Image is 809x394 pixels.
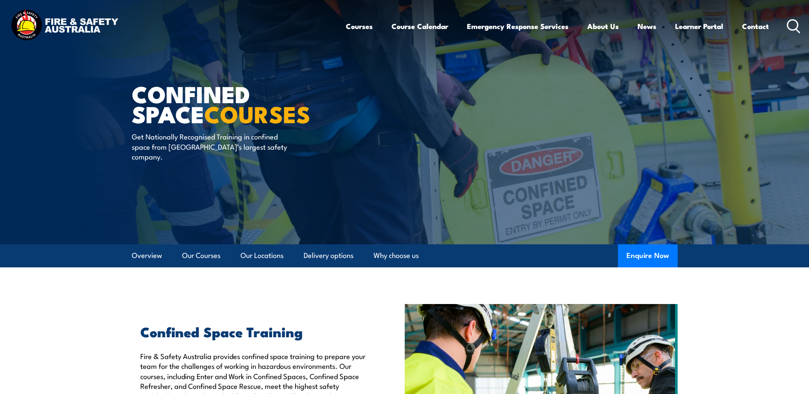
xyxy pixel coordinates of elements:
a: Overview [132,244,162,267]
a: Our Courses [182,244,220,267]
h2: Confined Space Training [140,325,365,337]
strong: COURSES [204,96,310,131]
button: Enquire Now [618,244,678,267]
a: Courses [346,15,373,38]
a: News [638,15,656,38]
a: Why choose us [374,244,419,267]
a: Delivery options [304,244,354,267]
a: Learner Portal [675,15,723,38]
a: Contact [742,15,769,38]
a: Emergency Response Services [467,15,568,38]
a: Course Calendar [391,15,448,38]
h1: Confined Space [132,84,342,123]
a: About Us [587,15,619,38]
a: Our Locations [241,244,284,267]
p: Get Nationally Recognised Training in confined space from [GEOGRAPHIC_DATA]’s largest safety comp... [132,131,287,161]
